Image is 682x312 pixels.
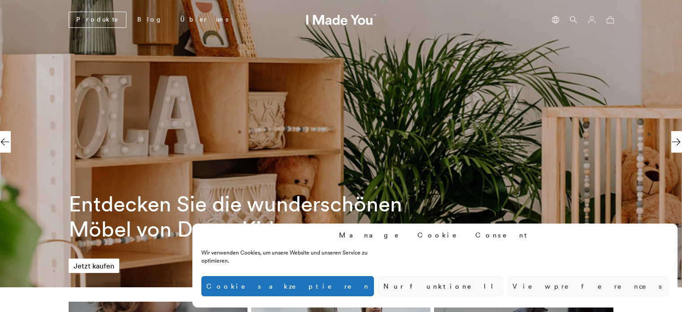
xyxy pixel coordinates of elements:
button: Nur funktionell [378,276,503,296]
div: Next slide [671,131,682,153]
button: Cookies akzeptieren [201,276,374,296]
button: View preferences [508,276,669,296]
a: Blog [130,12,169,27]
div: Wir verwenden Cookies, um unsere Website und unseren Service zu optimieren. [201,249,396,265]
a: Jetzt kaufen [69,259,119,273]
a: Über uns [173,12,235,27]
div: Manage Cookie Consent [339,230,531,240]
a: Produkte [69,12,126,28]
h2: Entdecken Sie die wunderschönen Möbel von Domo Kids [69,191,405,242]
